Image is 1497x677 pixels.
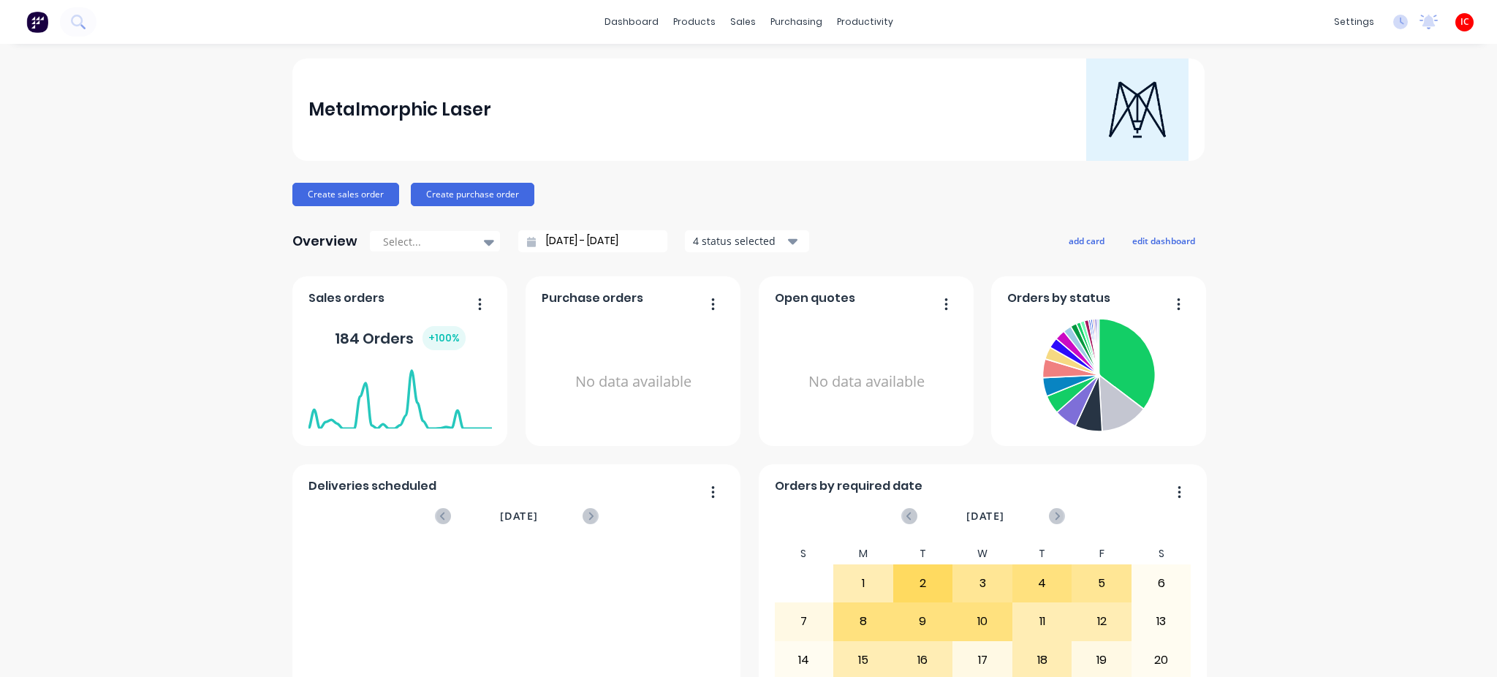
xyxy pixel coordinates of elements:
div: productivity [830,11,901,33]
div: purchasing [763,11,830,33]
div: F [1072,543,1132,564]
div: 184 Orders [335,326,466,350]
span: IC [1460,15,1469,29]
button: edit dashboard [1123,231,1205,250]
div: settings [1327,11,1382,33]
div: 7 [775,603,833,640]
button: Create sales order [292,183,399,206]
div: + 100 % [422,326,466,350]
div: Metalmorphic Laser [308,95,491,124]
span: Deliveries scheduled [308,477,436,495]
div: 1 [834,565,892,602]
div: 10 [953,603,1012,640]
span: Open quotes [775,290,855,307]
div: 5 [1072,565,1131,602]
div: 2 [894,565,952,602]
div: 8 [834,603,892,640]
span: [DATE] [500,508,538,524]
div: 6 [1132,565,1191,602]
div: 11 [1013,603,1072,640]
div: 3 [953,565,1012,602]
div: S [774,543,834,564]
div: No data available [775,313,958,451]
div: sales [723,11,763,33]
div: 9 [894,603,952,640]
a: dashboard [597,11,666,33]
img: Factory [26,11,48,33]
div: W [952,543,1012,564]
div: products [666,11,723,33]
span: Purchase orders [542,290,643,307]
span: Orders by status [1007,290,1110,307]
div: T [893,543,953,564]
div: No data available [542,313,725,451]
div: M [833,543,893,564]
img: Metalmorphic Laser [1086,58,1189,161]
div: 4 [1013,565,1072,602]
span: Sales orders [308,290,384,307]
div: S [1132,543,1191,564]
div: 12 [1072,603,1131,640]
button: add card [1059,231,1114,250]
div: 4 status selected [693,233,785,249]
span: [DATE] [966,508,1004,524]
div: 13 [1132,603,1191,640]
div: T [1012,543,1072,564]
div: Overview [292,227,357,256]
button: 4 status selected [685,230,809,252]
span: Orders by required date [775,477,922,495]
button: Create purchase order [411,183,534,206]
